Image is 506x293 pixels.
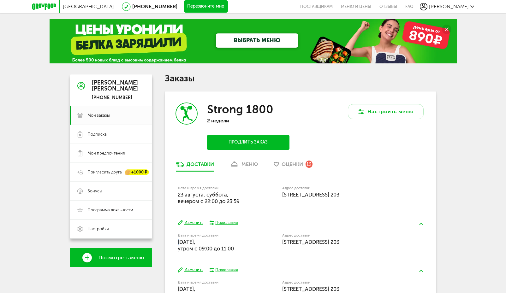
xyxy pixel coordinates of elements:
div: +1000 ₽ [125,170,149,175]
img: arrow-up-green.5eb5f82.svg [419,223,423,225]
span: Подписка [87,132,107,137]
p: 2 недели [207,118,289,124]
span: 23 августа, суббота, вечером c 22:00 до 23:59 [178,191,240,204]
span: Настройки [87,226,109,232]
a: Подписка [70,125,152,144]
div: [PERSON_NAME] [PERSON_NAME] [92,80,138,92]
span: [STREET_ADDRESS] 203 [282,286,339,292]
a: меню [227,161,261,171]
button: Изменить [178,220,203,226]
a: Оценки 13 [271,161,316,171]
span: Бонусы [87,188,102,194]
div: меню [241,161,258,167]
span: [GEOGRAPHIC_DATA] [63,3,114,9]
span: Мои заказы [87,113,110,118]
button: Пожелания [210,267,238,273]
div: Пожелания [215,267,238,273]
a: [PHONE_NUMBER] [132,3,177,9]
div: Пожелания [215,220,238,226]
label: Дата и время доставки [178,186,250,190]
span: Программа лояльности [87,207,133,213]
span: Посмотреть меню [98,255,144,261]
label: Дата и время доставки [178,281,250,284]
span: [PERSON_NAME] [429,3,469,9]
label: Адрес доставки [282,281,400,284]
button: Пожелания [210,220,238,226]
span: Пригласить друга [87,169,122,175]
span: Мои предпочтения [87,150,125,156]
button: Продлить заказ [207,135,289,150]
div: [PHONE_NUMBER] [92,95,138,101]
a: Посмотреть меню [70,248,152,267]
a: Бонусы [70,182,152,201]
span: [DATE], утром c 09:00 до 11:00 [178,239,234,252]
span: [STREET_ADDRESS] 203 [282,191,339,198]
div: Доставки [187,161,214,167]
label: Адрес доставки [282,234,400,237]
a: ВЫБРАТЬ МЕНЮ [216,33,298,48]
label: Дата и время доставки [178,234,250,237]
a: Настройки [70,220,152,238]
a: Мои предпочтения [70,144,152,163]
button: Перезвоните мне [184,0,228,13]
div: 13 [306,161,313,167]
a: Пригласить друга +1000 ₽ [70,163,152,182]
span: Оценки [282,161,303,167]
a: Доставки [173,161,217,171]
a: Программа лояльности [70,201,152,220]
h3: Strong 1800 [207,103,273,116]
label: Адрес доставки [282,186,400,190]
a: Мои заказы [70,106,152,125]
h1: Заказы [165,74,436,83]
button: Изменить [178,267,203,273]
span: [STREET_ADDRESS] 203 [282,239,339,245]
button: Настроить меню [348,104,424,119]
img: arrow-up-green.5eb5f82.svg [419,270,423,272]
